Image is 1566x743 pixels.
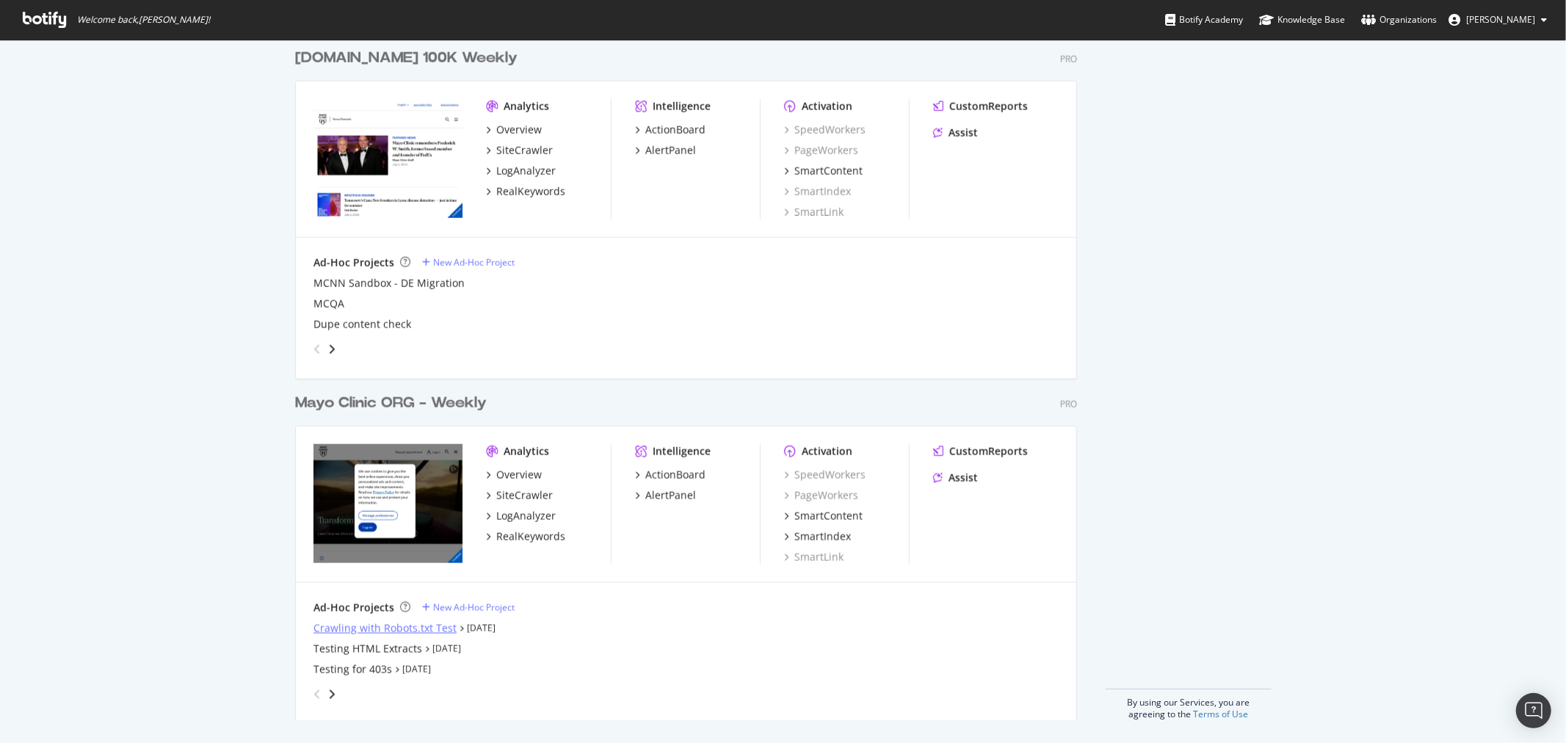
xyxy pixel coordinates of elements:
a: ActionBoard [635,468,706,482]
div: Knowledge Base [1259,12,1345,27]
a: Assist [933,126,978,140]
a: SmartLink [784,205,844,220]
div: LogAnalyzer [496,164,556,178]
div: CustomReports [949,99,1028,114]
div: Intelligence [653,99,711,114]
div: Open Intercom Messenger [1516,693,1551,728]
div: Activation [802,99,852,114]
div: RealKeywords [496,184,565,199]
a: [DATE] [432,642,461,655]
div: Assist [949,126,978,140]
div: CustomReports [949,444,1028,459]
a: SmartIndex [784,529,851,544]
div: Ad-Hoc Projects [313,601,394,615]
div: Organizations [1361,12,1437,27]
div: Activation [802,444,852,459]
a: ActionBoard [635,123,706,137]
a: SpeedWorkers [784,468,866,482]
div: ActionBoard [645,468,706,482]
a: AlertPanel [635,488,696,503]
a: Dupe content check [313,317,411,332]
span: Welcome back, [PERSON_NAME] ! [77,14,210,26]
a: [DOMAIN_NAME] 100K Weekly [295,48,523,69]
a: Overview [486,123,542,137]
a: Terms of Use [1193,708,1248,720]
div: SmartIndex [794,529,851,544]
div: Pro [1060,398,1077,410]
a: Assist [933,471,978,485]
a: MCNN Sandbox - DE Migration [313,276,465,291]
div: [DOMAIN_NAME] 100K Weekly [295,48,518,69]
a: LogAnalyzer [486,164,556,178]
div: ActionBoard [645,123,706,137]
a: LogAnalyzer [486,509,556,523]
a: CustomReports [933,444,1028,459]
div: SiteCrawler [496,488,553,503]
div: Pro [1060,53,1077,65]
a: New Ad-Hoc Project [422,601,515,614]
a: Overview [486,468,542,482]
a: SiteCrawler [486,143,553,158]
div: AlertPanel [645,488,696,503]
a: CustomReports [933,99,1028,114]
a: PageWorkers [784,488,858,503]
div: Overview [496,123,542,137]
div: Analytics [504,99,549,114]
a: RealKeywords [486,529,565,544]
img: mayoclinic.org [313,444,463,563]
a: SmartContent [784,164,863,178]
div: angle-left [308,683,327,706]
a: SmartContent [784,509,863,523]
a: SpeedWorkers [784,123,866,137]
div: angle-right [327,342,337,357]
div: By using our Services, you are agreeing to the [1106,689,1272,720]
div: angle-left [308,338,327,361]
a: PageWorkers [784,143,858,158]
div: angle-right [327,687,337,702]
div: Ad-Hoc Projects [313,255,394,270]
div: Assist [949,471,978,485]
a: RealKeywords [486,184,565,199]
div: Botify Academy [1165,12,1243,27]
span: Jose Fausto Martinez [1466,13,1535,26]
img: newsnetwork.mayoclinic.org [313,99,463,218]
div: New Ad-Hoc Project [433,256,515,269]
a: MCQA [313,297,344,311]
a: Testing HTML Extracts [313,642,422,656]
a: SmartIndex [784,184,851,199]
div: SiteCrawler [496,143,553,158]
div: Analytics [504,444,549,459]
div: LogAnalyzer [496,509,556,523]
div: SmartContent [794,509,863,523]
div: Intelligence [653,444,711,459]
a: Testing for 403s [313,662,392,677]
a: AlertPanel [635,143,696,158]
a: SiteCrawler [486,488,553,503]
a: [DATE] [402,663,431,675]
div: SmartContent [794,164,863,178]
a: Crawling with Robots.txt Test [313,621,457,636]
button: [PERSON_NAME] [1437,8,1559,32]
a: [DATE] [467,622,496,634]
a: Mayo Clinic ORG - Weekly [295,393,493,414]
div: RealKeywords [496,529,565,544]
div: Mayo Clinic ORG - Weekly [295,393,487,414]
div: New Ad-Hoc Project [433,601,515,614]
a: New Ad-Hoc Project [422,256,515,269]
div: Overview [496,468,542,482]
a: SmartLink [784,550,844,565]
div: AlertPanel [645,143,696,158]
